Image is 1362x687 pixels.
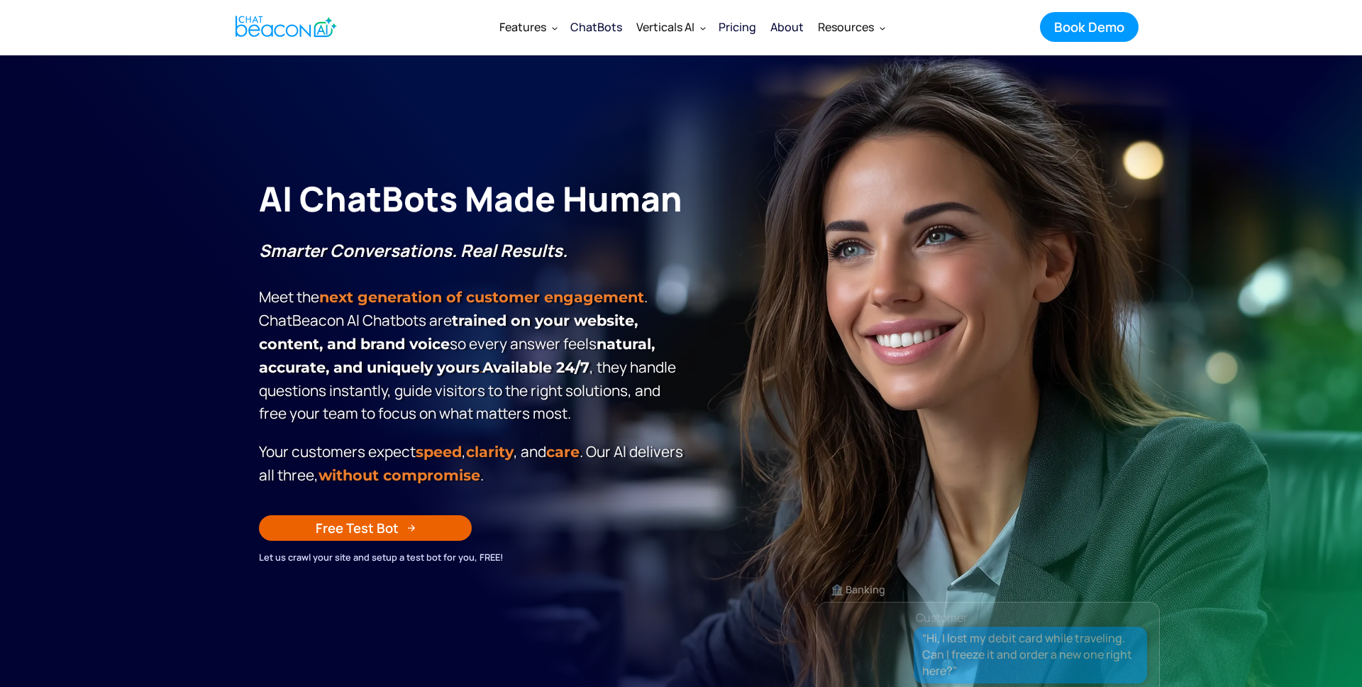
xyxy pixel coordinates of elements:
div: About [770,17,804,37]
div: Free Test Bot [316,519,399,537]
strong: speed [416,443,462,461]
img: Dropdown [552,25,558,31]
div: 🏦 Banking [817,580,1159,600]
a: Book Demo [1040,12,1139,42]
a: About [763,9,811,45]
div: Resources [818,17,874,37]
div: Resources [811,10,891,44]
div: ChatBots [570,17,622,37]
strong: Available 24/7 [482,358,589,376]
a: ChatBots [563,9,629,45]
div: Verticals AI [629,10,712,44]
a: home [223,9,345,44]
span: without compromise [319,466,480,484]
div: Customer [916,608,968,627]
div: Features [499,17,546,37]
div: Pricing [719,17,756,37]
img: Dropdown [700,25,706,31]
div: Book Demo [1054,18,1124,36]
a: Pricing [712,9,763,45]
div: Verticals AI [636,17,694,37]
strong: Smarter Conversations. Real Results. [259,238,567,262]
img: Dropdown [880,25,885,31]
a: Free Test Bot [259,515,472,541]
img: Arrow [407,524,416,532]
div: Features [492,10,563,44]
div: Let us crawl your site and setup a test bot for you, FREE! [259,549,688,565]
span: care [546,443,580,461]
h1: AI ChatBots Made Human [259,176,688,221]
span: clarity [466,443,514,461]
p: Your customers expect , , and . Our Al delivers all three, . [259,440,688,487]
strong: next generation of customer engagement [319,288,644,306]
p: Meet the . ChatBeacon Al Chatbots are so every answer feels , they handle questions instantly, gu... [259,239,688,424]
